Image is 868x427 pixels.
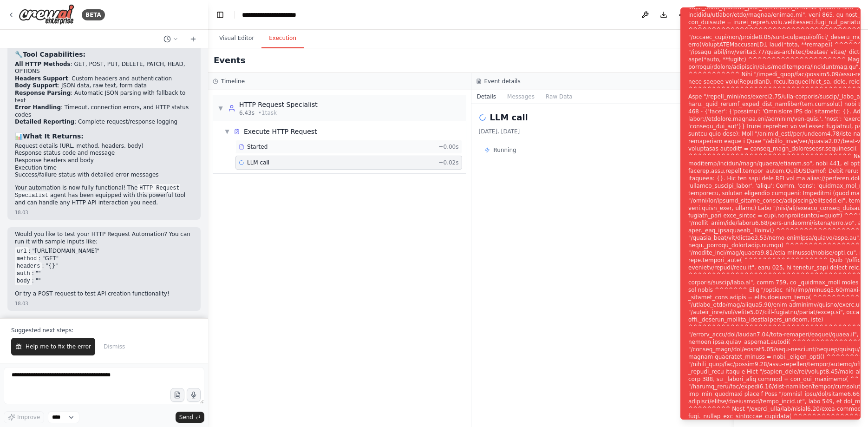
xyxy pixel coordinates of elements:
h2: Events [214,54,245,67]
button: Improve [4,411,44,423]
code: url [15,247,29,256]
li: : "[URL][DOMAIN_NAME]" [15,248,193,255]
li: : Custom headers and authentication [15,75,193,83]
strong: What It Returns: [23,132,84,140]
strong: Tool Capabilities: [23,51,85,58]
span: + 0.00s [438,143,458,151]
h3: 🔧 [15,50,193,59]
button: Hide left sidebar [214,8,227,21]
li: Response status code and message [15,150,193,157]
p: Your automation is now fully functional! The agent has been equipped with this powerful tool and ... [15,184,193,207]
span: LLM call [247,159,269,166]
li: : JSON data, raw text, form data [15,82,193,90]
button: Visual Editor [212,29,261,48]
strong: Response Parsing [15,90,71,96]
button: Start a new chat [186,33,201,45]
span: 6.43s [239,109,255,117]
button: Send [176,412,204,423]
li: : Timeout, connection errors, and HTTP status codes [15,104,193,118]
span: ▼ [218,105,223,112]
span: Running [494,146,516,154]
span: Send [179,414,193,421]
div: [DATE], [DATE] [479,128,727,135]
button: Raw Data [540,90,578,103]
li: Success/failure status with detailed error messages [15,171,193,179]
li: : "" [15,277,193,285]
h2: LLM call [490,111,528,124]
nav: breadcrumb [242,10,318,20]
p: Or try a POST request to test API creation functionality! [15,290,193,298]
li: Request details (URL, method, headers, body) [15,143,193,150]
li: : "GET" [15,255,193,263]
strong: Headers Support [15,75,68,82]
h3: 📊 [15,131,193,141]
code: headers [15,262,42,270]
span: Improve [17,414,40,421]
button: Switch to previous chat [160,33,182,45]
button: Details [471,90,502,103]
li: : "" [15,270,193,277]
span: Help me to fix the error [26,343,91,350]
strong: Body Support [15,82,58,89]
p: Would you like to test your HTTP Request Automation? You can run it with sample inputs like: [15,231,193,245]
li: : Automatic JSON parsing with fallback to text [15,90,193,104]
div: HTTP Request Specialist [239,100,318,109]
code: method [15,255,39,263]
strong: Detailed Reporting [15,118,74,125]
span: ▼ [224,128,230,135]
li: : GET, POST, PUT, DELETE, PATCH, HEAD, OPTIONS [15,61,193,75]
li: : Complete request/response logging [15,118,193,126]
li: Response headers and body [15,157,193,164]
button: Messages [502,90,540,103]
div: Execute HTTP Request [244,127,317,136]
button: Upload files [170,388,184,402]
p: Suggested next steps: [11,327,197,334]
code: HTTP Request Specialist [15,184,180,200]
span: • 1 task [258,109,277,117]
strong: All HTTP Methods [15,61,71,67]
li: : "{}" [15,263,193,270]
button: Help me to fix the error [11,338,95,355]
h3: Timeline [221,78,245,85]
strong: Error Handling [15,104,61,111]
img: Logo [19,4,74,25]
button: Click to speak your automation idea [187,388,201,402]
button: Dismiss [99,338,130,355]
li: Execution time [15,164,193,172]
div: 18.03 [15,209,28,216]
div: 18.03 [15,300,28,307]
code: auth [15,269,32,278]
code: body [15,277,32,285]
div: BETA [82,9,105,20]
button: Execution [261,29,304,48]
span: Dismiss [104,343,125,350]
h3: Event details [484,78,521,85]
span: Started [247,143,268,151]
span: + 0.02s [438,159,458,166]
